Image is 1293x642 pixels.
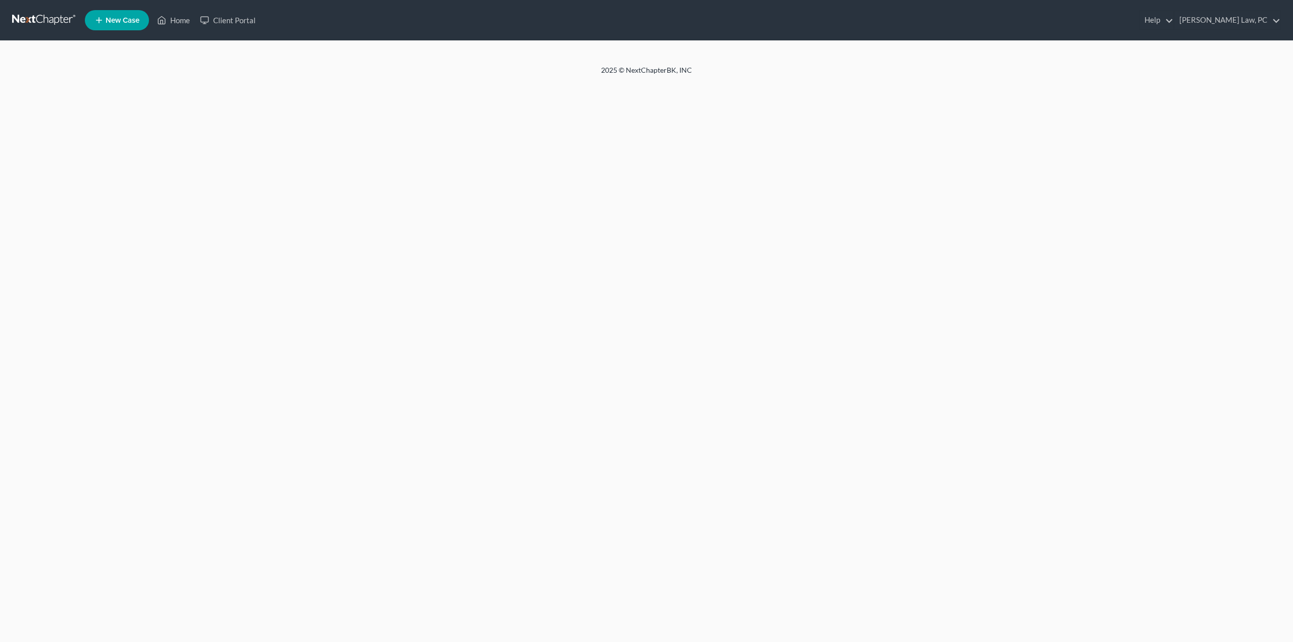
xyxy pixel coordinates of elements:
a: Client Portal [195,11,261,29]
new-legal-case-button: New Case [85,10,149,30]
a: Help [1139,11,1173,29]
a: Home [152,11,195,29]
div: 2025 © NextChapterBK, INC [359,65,934,83]
a: [PERSON_NAME] Law, PC [1174,11,1280,29]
